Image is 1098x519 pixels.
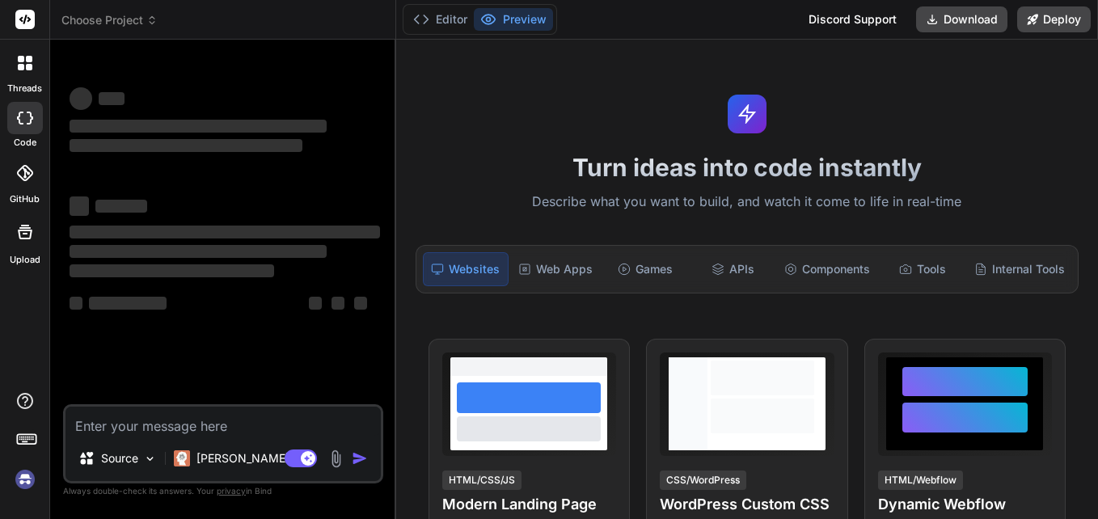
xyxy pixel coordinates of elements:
h4: Modern Landing Page [442,493,616,516]
div: Tools [880,252,965,286]
span: ‌ [70,245,327,258]
span: ‌ [70,87,92,110]
span: privacy [217,486,246,496]
img: signin [11,466,39,493]
div: Websites [423,252,509,286]
div: Web Apps [512,252,599,286]
span: ‌ [354,297,367,310]
span: ‌ [95,200,147,213]
span: ‌ [70,196,89,216]
button: Deploy [1017,6,1091,32]
img: icon [352,450,368,466]
label: code [14,136,36,150]
button: Download [916,6,1007,32]
button: Preview [474,8,553,31]
div: Components [778,252,876,286]
span: ‌ [309,297,322,310]
button: Editor [407,8,474,31]
span: ‌ [332,297,344,310]
label: GitHub [10,192,40,206]
img: Pick Models [143,452,157,466]
p: Describe what you want to build, and watch it come to life in real-time [406,192,1088,213]
span: ‌ [99,92,125,105]
span: ‌ [70,226,380,238]
div: APIs [690,252,775,286]
h4: WordPress Custom CSS [660,493,834,516]
span: Choose Project [61,12,158,28]
div: Internal Tools [968,252,1071,286]
p: [PERSON_NAME] 4 S.. [196,450,317,466]
p: Always double-check its answers. Your in Bind [63,483,383,499]
div: CSS/WordPress [660,470,746,490]
h1: Turn ideas into code instantly [406,153,1088,182]
img: attachment [327,449,345,468]
div: HTML/Webflow [878,470,963,490]
div: Games [602,252,687,286]
div: HTML/CSS/JS [442,470,522,490]
p: Source [101,450,138,466]
label: Upload [10,253,40,267]
label: threads [7,82,42,95]
span: ‌ [89,297,167,310]
img: Claude 4 Sonnet [174,450,190,466]
span: ‌ [70,264,274,277]
div: Discord Support [799,6,906,32]
span: ‌ [70,297,82,310]
span: ‌ [70,120,327,133]
span: ‌ [70,139,302,152]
